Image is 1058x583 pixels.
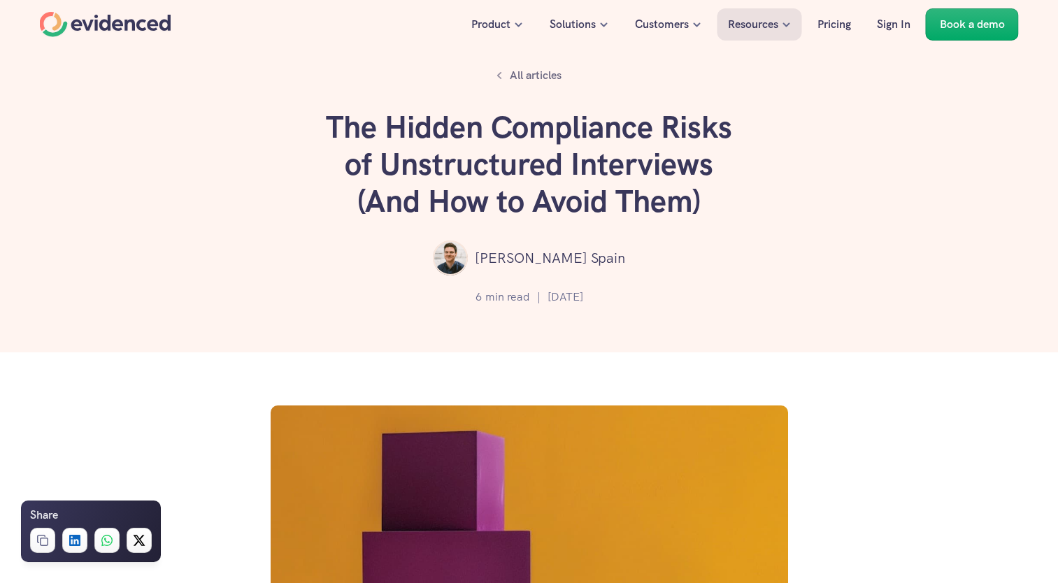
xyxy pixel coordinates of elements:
p: All articles [510,66,562,85]
h6: Share [30,506,58,524]
p: Resources [728,15,778,34]
p: | [537,288,541,306]
p: Solutions [550,15,596,34]
p: [PERSON_NAME] Spain [475,247,625,269]
a: Pricing [807,8,862,41]
p: min read [485,288,530,306]
a: All articles [489,63,569,88]
img: "" [433,240,468,275]
p: [DATE] [548,288,583,306]
p: Book a demo [940,15,1005,34]
p: Customers [635,15,689,34]
a: Book a demo [926,8,1019,41]
p: Sign In [877,15,910,34]
p: Pricing [817,15,851,34]
a: Home [40,12,171,37]
p: Product [471,15,510,34]
a: Sign In [866,8,921,41]
p: 6 [476,288,482,306]
h1: The Hidden Compliance Risks of Unstructured Interviews (And How to Avoid Them) [320,109,739,219]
